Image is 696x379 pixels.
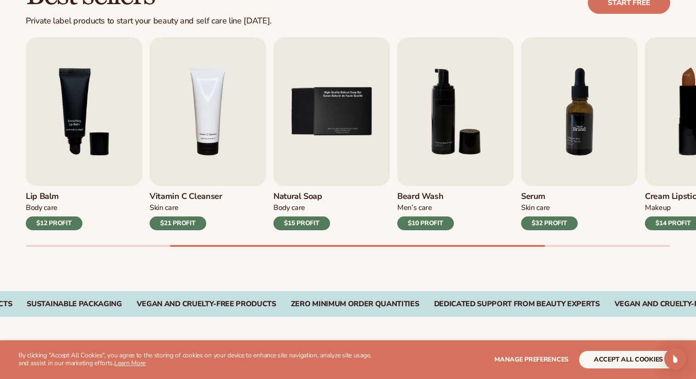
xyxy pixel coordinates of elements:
div: VEGAN AND CRUELTY-FREE PRODUCTS [137,300,276,309]
button: accept all cookies [579,351,678,368]
p: By clicking "Accept All Cookies", you agree to the storing of cookies on your device to enhance s... [18,352,377,367]
h3: Beard Wash [397,192,454,202]
div: Private label products to start your beauty and self care line [DATE]. [26,16,272,26]
h3: Natural Soap [273,192,330,202]
div: Body Care [26,203,82,213]
h3: Vitamin C Cleanser [150,192,222,202]
div: $21 PROFIT [150,216,206,230]
img: Shopify Image 11 [521,37,638,186]
a: 7 / 9 [521,37,638,230]
div: Open Intercom Messenger [664,348,686,370]
a: 5 / 9 [273,37,390,230]
a: 4 / 9 [150,37,266,230]
div: $12 PROFIT [26,216,82,230]
a: 3 / 9 [26,37,142,230]
a: 6 / 9 [397,37,514,230]
div: DEDICATED SUPPORT FROM BEAUTY EXPERTS [434,300,600,309]
h3: Serum [521,192,578,202]
div: $32 PROFIT [521,216,578,230]
div: Skin Care [521,203,578,213]
button: Manage preferences [494,351,568,368]
span: Manage preferences [494,355,568,364]
a: Learn More [114,359,145,367]
div: Body Care [273,203,330,213]
div: $15 PROFIT [273,216,330,230]
div: Men’s Care [397,203,454,213]
div: ZERO MINIMUM ORDER QUANTITIES [291,300,419,309]
h3: Lip Balm [26,192,82,202]
div: Skin Care [150,203,222,213]
div: $10 PROFIT [397,216,454,230]
div: SUSTAINABLE PACKAGING [27,300,122,309]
